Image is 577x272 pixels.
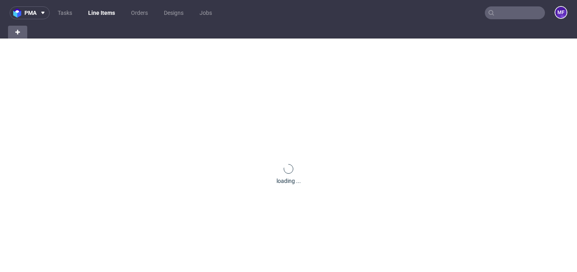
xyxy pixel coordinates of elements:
a: Line Items [83,6,120,19]
div: loading ... [276,177,301,185]
a: Tasks [53,6,77,19]
figcaption: MF [555,7,567,18]
span: pma [24,10,36,16]
button: pma [10,6,50,19]
img: logo [13,8,24,18]
a: Jobs [195,6,217,19]
a: Designs [159,6,188,19]
a: Orders [126,6,153,19]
